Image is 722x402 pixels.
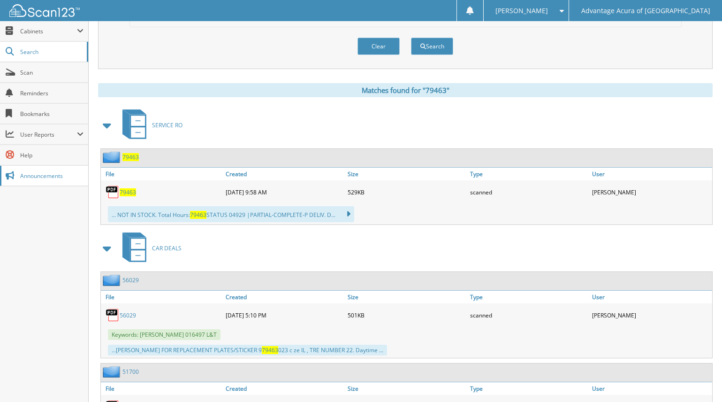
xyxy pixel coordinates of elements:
span: Keywords: [PERSON_NAME] 016497 L&T [108,329,220,340]
div: [DATE] 5:10 PM [223,306,346,325]
a: Size [345,382,468,395]
a: Created [223,382,346,395]
a: 79463 [122,153,139,161]
a: Created [223,168,346,180]
img: scan123-logo-white.svg [9,4,80,17]
span: Scan [20,69,84,77]
a: 56029 [120,311,136,319]
a: User [590,168,712,180]
span: Bookmarks [20,110,84,118]
div: [PERSON_NAME] [590,183,712,201]
a: Type [468,291,590,303]
a: Type [468,168,590,180]
a: Size [345,168,468,180]
a: SERVICE RO [117,107,182,144]
span: Search [20,48,82,56]
button: Clear [357,38,400,55]
a: User [590,382,712,395]
div: [PERSON_NAME] [590,306,712,325]
span: CAR DEALS [152,244,182,252]
div: ...[PERSON_NAME] FOR REPLACEMENT PLATES/STICKER 9 023 c ze IL , TRE NUMBER 22. Daytime ... [108,345,387,356]
div: scanned [468,183,590,201]
a: 56029 [122,276,139,284]
a: Type [468,382,590,395]
img: folder2.png [103,274,122,286]
span: Reminders [20,89,84,97]
a: File [101,382,223,395]
img: PDF.png [106,308,120,322]
img: folder2.png [103,366,122,378]
span: Announcements [20,172,84,180]
span: User Reports [20,131,77,139]
span: [PERSON_NAME] [495,8,548,14]
span: Advantage Acura of [GEOGRAPHIC_DATA] [581,8,710,14]
a: User [590,291,712,303]
div: 529KB [345,183,468,201]
img: PDF.png [106,185,120,199]
span: Cabinets [20,27,77,35]
div: [DATE] 9:58 AM [223,183,346,201]
a: 79463 [120,188,136,196]
span: 79463 [262,346,278,354]
span: SERVICE RO [152,121,182,129]
a: 51700 [122,368,139,376]
a: Size [345,291,468,303]
button: Search [411,38,453,55]
a: File [101,291,223,303]
img: folder2.png [103,151,122,163]
iframe: Chat Widget [675,357,722,402]
span: Help [20,151,84,159]
div: ... NOT IN STOCK. Total Hours: STATUS 04929 |PARTIAL-COMPLETE-P DELIV. D... [108,206,354,222]
a: File [101,168,223,180]
a: CAR DEALS [117,230,182,267]
a: Created [223,291,346,303]
div: Matches found for "79463" [98,83,713,97]
div: scanned [468,306,590,325]
span: 79463 [190,211,206,219]
div: 501KB [345,306,468,325]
